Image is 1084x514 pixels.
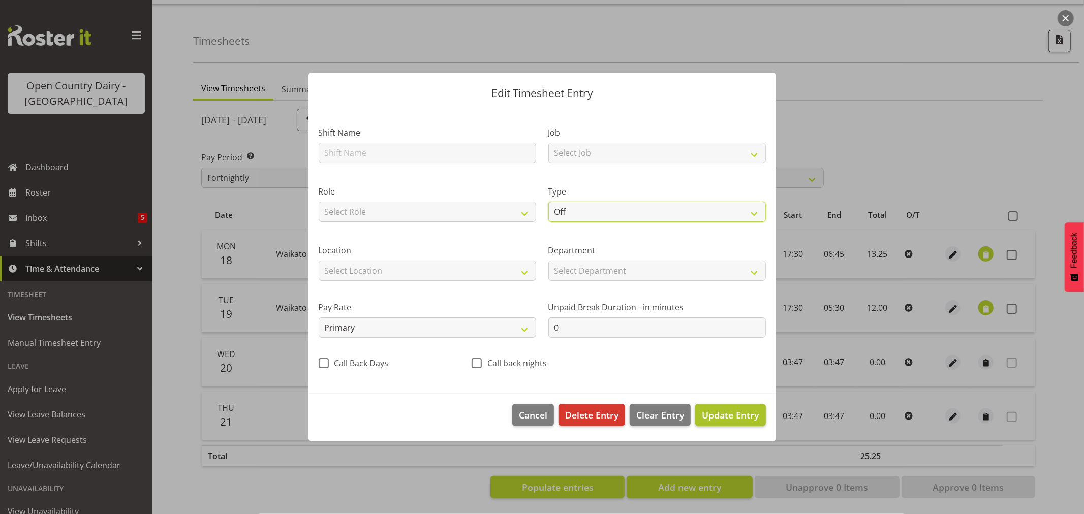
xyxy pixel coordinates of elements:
[329,358,389,368] span: Call Back Days
[548,244,766,256] label: Department
[319,143,536,163] input: Shift Name
[319,301,536,313] label: Pay Rate
[565,408,618,422] span: Delete Entry
[512,404,554,426] button: Cancel
[695,404,765,426] button: Update Entry
[319,88,766,99] p: Edit Timesheet Entry
[559,404,625,426] button: Delete Entry
[548,126,766,139] label: Job
[482,358,547,368] span: Call back nights
[319,126,536,139] label: Shift Name
[1065,222,1084,292] button: Feedback - Show survey
[519,408,547,422] span: Cancel
[702,409,759,421] span: Update Entry
[636,408,684,422] span: Clear Entry
[630,404,691,426] button: Clear Entry
[548,301,766,313] label: Unpaid Break Duration - in minutes
[548,317,766,338] input: Unpaid Break Duration
[1070,233,1079,268] span: Feedback
[319,185,536,198] label: Role
[548,185,766,198] label: Type
[319,244,536,256] label: Location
